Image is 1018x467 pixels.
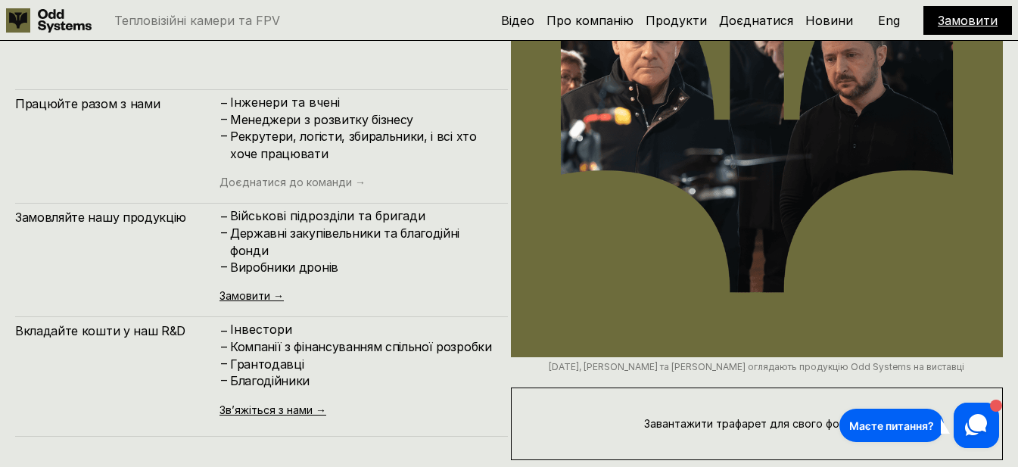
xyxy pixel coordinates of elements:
a: Відео [501,13,534,28]
h4: – [221,322,227,338]
h4: Благодійники [230,372,493,389]
a: Замовити → [219,289,284,302]
p: Військові підрозділи та бригади [230,209,493,223]
h4: – [221,95,227,111]
h4: – [221,355,227,372]
a: Продукти [646,13,707,28]
p: Eng [878,14,900,26]
p: Інвестори [230,322,493,337]
h4: Виробники дронів [230,259,493,276]
h4: Менеджери з розвитку бізнесу [230,111,493,128]
h4: Працюйте разом з нами [15,95,219,112]
h4: – [221,372,227,388]
h4: Грантодавці [230,356,493,372]
h4: Вкладайте кошти у наш R&D [15,322,219,339]
iframe: HelpCrunch [836,399,1003,452]
p: Тепловізійні камери та FPV [114,14,280,26]
p: Інженери та вчені [230,95,493,110]
h4: – [221,338,227,354]
h4: – [221,127,227,144]
a: Завантажити трафарет для свого фото [511,388,1004,460]
h4: – [221,258,227,275]
h4: Замовляйте нашу продукцію [15,209,219,226]
a: Доєднатися [719,13,793,28]
h4: – [221,224,227,241]
a: Новини [805,13,853,28]
h4: – [221,111,227,127]
h4: Рекрутери, логісти, збиральники, і всі хто хоче працювати [230,128,493,162]
a: Замовити [938,13,998,28]
h4: – [221,208,227,225]
h4: Державні закупівельники та благодійні фонди [230,225,493,259]
a: Зв’яжіться з нами → [219,403,326,416]
a: Доєднатися до команди → [219,176,366,188]
h4: Компанії з фінансуванням спільної розробки [230,338,493,355]
p: [DATE], [PERSON_NAME] та [PERSON_NAME] оглядають продукцію Odd Systems на виставці [511,362,1004,372]
a: Про компанію [546,13,634,28]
